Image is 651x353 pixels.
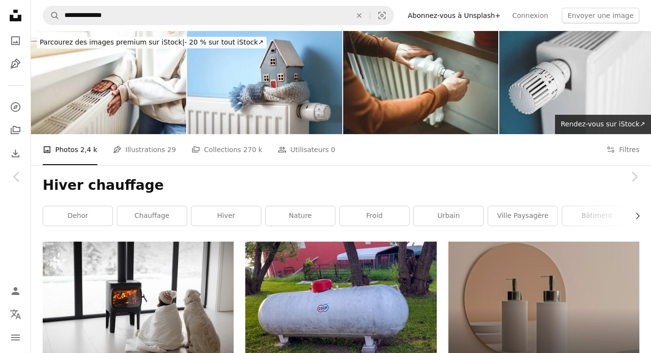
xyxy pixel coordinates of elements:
a: chauffage [117,206,187,226]
a: froid [340,206,409,226]
button: Effacer [349,6,370,25]
a: Suivant [617,130,651,223]
a: bâtiment [562,206,632,226]
a: Parcourez des images premium sur iStock|- 20 % sur tout iStock↗ [31,31,272,54]
a: Illustrations [6,54,25,74]
a: nature [266,206,335,226]
form: Rechercher des visuels sur tout le site [43,6,394,25]
a: hiver [191,206,261,226]
span: Rendez-vous sur iStock ↗ [561,120,645,128]
img: Modèle de maison enveloppé dans une écharpe sur le radiateur d’énergie hivernale, de chauffage et... [187,31,342,134]
a: Collections 270 k [191,134,262,165]
a: Explorer [6,97,25,117]
h1: Hiver chauffage [43,177,639,194]
a: Connexion / S’inscrire [6,281,25,301]
span: 270 k [243,144,262,155]
span: 29 [167,144,176,155]
span: Parcourez des images premium sur iStock | [40,38,185,46]
a: Abonnez-vous à Unsplash+ [402,8,507,23]
a: urbain [414,206,483,226]
button: Envoyer une image [562,8,639,23]
a: Collections [6,121,25,140]
a: dehor [43,206,112,226]
img: Un homme adulte mûr se réchauffe près du radiateur dans la pièce [343,31,498,134]
img: Energy Crisis [31,31,186,134]
button: Langue [6,305,25,324]
a: Femme assise avec son chien près de la cheminée dans une maison moderne sur la nature pendant l’h... [43,301,234,309]
a: un grand réservoir assis au milieu d’un champ [245,309,436,318]
span: - 20 % sur tout iStock ↗ [40,38,264,46]
a: Photos [6,31,25,50]
a: Rendez-vous sur iStock↗ [555,115,651,134]
button: Rechercher sur Unsplash [43,6,60,25]
button: Menu [6,328,25,347]
a: Illustrations 29 [113,134,176,165]
button: Filtres [606,134,639,165]
span: 0 [331,144,335,155]
a: Utilisateurs 0 [278,134,335,165]
button: Recherche de visuels [370,6,394,25]
a: ville paysagère [488,206,557,226]
a: Connexion [507,8,554,23]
